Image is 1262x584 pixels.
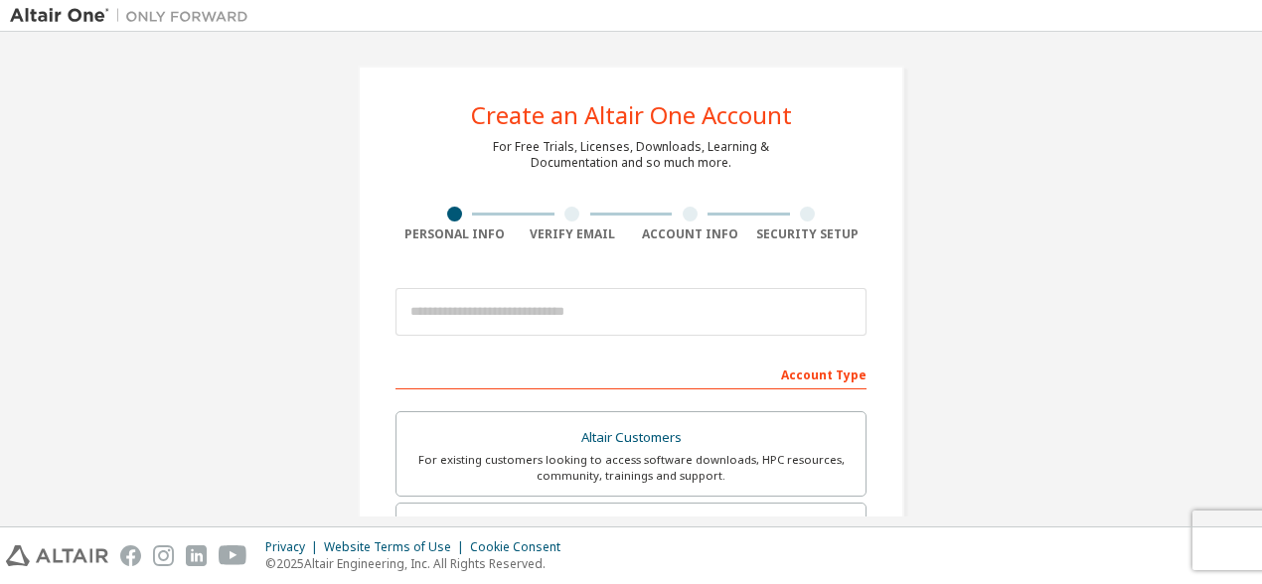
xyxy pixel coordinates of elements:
div: Verify Email [514,226,632,242]
div: Students [408,515,854,543]
div: Altair Customers [408,424,854,452]
div: For existing customers looking to access software downloads, HPC resources, community, trainings ... [408,452,854,484]
img: linkedin.svg [186,545,207,566]
div: Privacy [265,539,324,555]
img: youtube.svg [219,545,247,566]
img: instagram.svg [153,545,174,566]
div: Personal Info [395,226,514,242]
img: facebook.svg [120,545,141,566]
div: Account Type [395,358,867,389]
p: © 2025 Altair Engineering, Inc. All Rights Reserved. [265,555,572,572]
div: Create an Altair One Account [471,103,792,127]
div: Security Setup [749,226,868,242]
img: altair_logo.svg [6,545,108,566]
img: Altair One [10,6,258,26]
div: For Free Trials, Licenses, Downloads, Learning & Documentation and so much more. [493,139,769,171]
div: Account Info [631,226,749,242]
div: Website Terms of Use [324,539,470,555]
div: Cookie Consent [470,539,572,555]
